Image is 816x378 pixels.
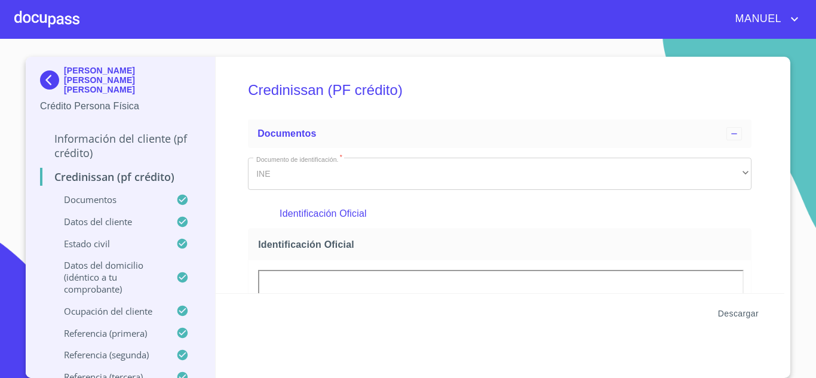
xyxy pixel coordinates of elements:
div: Documentos [248,119,751,148]
p: Estado civil [40,238,176,250]
img: Docupass spot blue [40,70,64,90]
span: MANUEL [726,10,787,29]
span: Descargar [718,306,759,321]
p: Ocupación del Cliente [40,305,176,317]
div: [PERSON_NAME] [PERSON_NAME] [PERSON_NAME] [40,66,201,99]
p: Información del cliente (PF crédito) [40,131,201,160]
p: Datos del domicilio (idéntico a tu comprobante) [40,259,176,295]
button: Descargar [713,303,763,325]
h5: Credinissan (PF crédito) [248,66,751,115]
p: Credinissan (PF crédito) [40,170,201,184]
span: Identificación Oficial [258,238,746,251]
p: Referencia (primera) [40,327,176,339]
p: Identificación Oficial [280,207,720,221]
p: Datos del cliente [40,216,176,228]
button: account of current user [726,10,802,29]
span: Documentos [257,128,316,139]
p: [PERSON_NAME] [PERSON_NAME] [PERSON_NAME] [64,66,201,94]
div: INE [248,158,751,190]
p: Crédito Persona Física [40,99,201,113]
p: Referencia (segunda) [40,349,176,361]
p: Documentos [40,193,176,205]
